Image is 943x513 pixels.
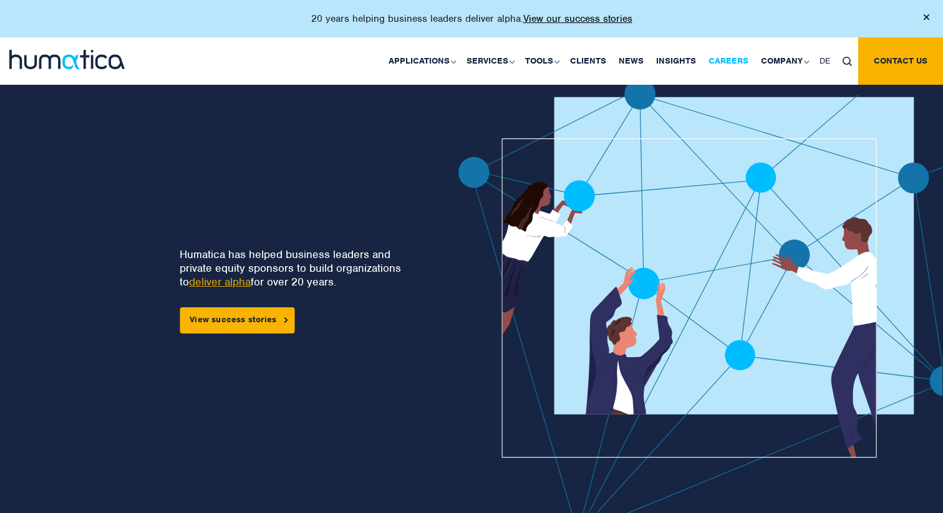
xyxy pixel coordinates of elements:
p: Humatica has helped business leaders and private equity sponsors to build organizations to for ov... [180,247,407,289]
img: arrowicon [284,317,288,323]
a: DE [813,37,836,85]
a: View our success stories [523,12,632,25]
a: Company [755,37,813,85]
a: Contact us [858,37,943,85]
a: Applications [382,37,460,85]
a: News [612,37,650,85]
p: 20 years helping business leaders deliver alpha. [311,12,632,25]
a: Tools [519,37,564,85]
a: Careers [702,37,755,85]
a: Clients [564,37,612,85]
a: deliver alpha [189,275,251,289]
img: search_icon [843,57,852,66]
span: DE [820,55,830,66]
img: logo [9,50,125,69]
a: Insights [650,37,702,85]
a: Services [460,37,519,85]
a: View success stories [180,307,294,333]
